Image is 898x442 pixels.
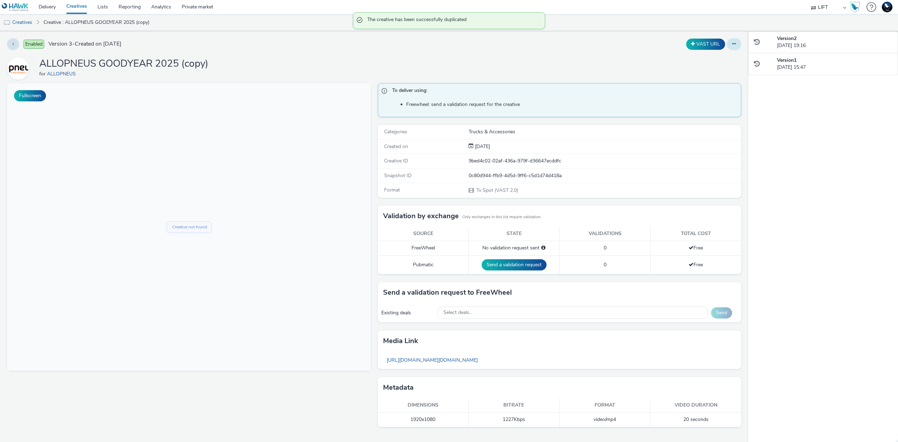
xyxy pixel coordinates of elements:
span: Version 3 - Created on [DATE] [48,40,121,48]
td: video/mp4 [559,413,650,427]
h3: Send a validation request to FreeWheel [383,287,512,298]
strong: Version 2 [777,35,797,42]
a: ALLOPNEUS [47,71,79,77]
img: tv [4,19,11,26]
button: Send a validation request [482,259,547,270]
th: Source [378,227,469,241]
div: 0c80d944-ffb9-4d5d-9ff6-c5d1d74d418a [469,172,741,179]
div: [DATE] 19:16 [777,35,892,49]
a: Creative : ALLOPNEUS GOODYEAR 2025 (copy) [40,14,153,31]
h1: ALLOPNEUS GOODYEAR 2025 (copy) [39,57,208,71]
td: 1227 Kbps [469,413,559,427]
strong: Version 1 [777,57,797,63]
img: ALLOPNEUS [8,58,28,79]
span: Tv Spot (VAST 2.0) [476,187,518,194]
td: FreeWheel [378,241,469,255]
th: Dimensions [378,398,469,413]
th: Format [559,398,650,413]
span: Free [689,261,703,268]
span: for [39,71,47,77]
span: 0 [604,261,607,268]
span: Enabled [24,40,44,49]
span: Snapshot ID [384,172,411,179]
button: Fullscreen [14,90,46,101]
span: The creative has been successfully duplicated [367,16,538,25]
div: Existing deals [381,309,435,316]
img: Hawk Academy [850,1,860,13]
span: Select deals... [443,310,473,316]
div: No validation request sent [472,245,556,252]
td: 1920x1080 [378,413,469,427]
a: Hawk Academy [850,1,863,13]
h3: Metadata [383,382,414,393]
span: [DATE] [474,143,490,150]
small: Only exchanges in this list require validation [462,214,541,220]
span: Created on [384,143,408,150]
th: Video duration [650,398,741,413]
h3: Media link [383,336,418,346]
div: Please select a deal below and click on Send to send a validation request to FreeWheel. [541,245,545,252]
span: 0 [604,245,607,251]
button: VAST URL [686,39,725,50]
div: Duplicate the creative as a VAST URL [684,39,727,50]
td: Pubmatic [378,255,469,274]
th: Bitrate [469,398,559,413]
td: 20 seconds [650,413,741,427]
th: State [469,227,559,241]
li: Freewheel: send a validation request for the creative [406,101,738,108]
span: Format [384,187,400,193]
a: ALLOPNEUS [7,65,32,72]
div: Creation 08 September 2025, 15:38 [474,143,490,150]
span: Creative ID [384,158,408,164]
img: undefined Logo [2,3,29,12]
span: Categories [384,128,407,135]
span: Free [689,245,703,251]
h3: Validation by exchange [383,211,459,221]
a: [URL][DOMAIN_NAME][DOMAIN_NAME] [383,353,481,367]
th: Validations [559,227,650,241]
div: [DATE] 15:47 [777,57,892,71]
img: Support Hawk [882,2,892,12]
div: Trucks & Accessories [469,128,741,135]
span: To deliver using: [392,87,734,96]
button: Send [711,307,732,319]
div: 9bed4c02-02af-436a-979f-d36647ecddfc [469,158,741,165]
div: Creative not found. [165,141,201,147]
th: Total cost [650,227,741,241]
